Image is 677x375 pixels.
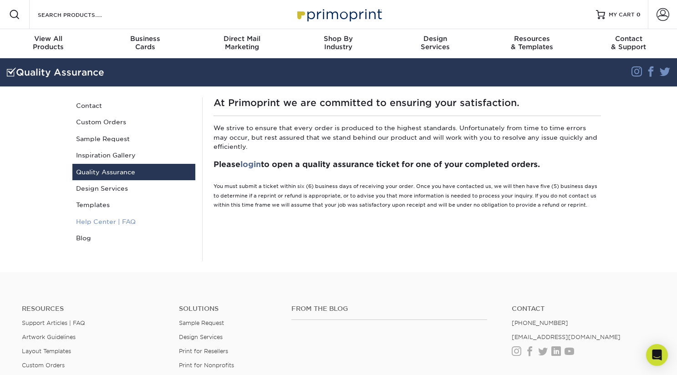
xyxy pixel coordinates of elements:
[22,319,85,326] a: Support Articles | FAQ
[72,213,195,230] a: Help Center | FAQ
[72,131,195,147] a: Sample Request
[484,29,580,58] a: Resources& Templates
[179,319,224,326] a: Sample Request
[387,35,484,43] span: Design
[179,362,234,369] a: Print for Nonprofits
[72,147,195,163] a: Inspiration Gallery
[214,123,601,151] p: We strive to ensure that every order is produced to the highest standards. Unfortunately from tim...
[580,35,677,43] span: Contact
[214,160,540,169] strong: Please to open a quality assurance ticket for one of your completed orders.
[72,97,195,114] a: Contact
[97,35,193,51] div: Cards
[512,319,568,326] a: [PHONE_NUMBER]
[512,305,655,313] a: Contact
[646,344,668,366] div: Open Intercom Messenger
[97,35,193,43] span: Business
[512,334,621,340] a: [EMAIL_ADDRESS][DOMAIN_NAME]
[240,160,261,169] a: login
[179,348,228,355] a: Print for Resellers
[22,334,76,340] a: Artwork Guidelines
[293,5,384,24] img: Primoprint
[97,29,193,58] a: BusinessCards
[214,183,597,208] small: You must submit a ticket within six (6) business days of receiving your order. Once you have cont...
[2,347,77,372] iframe: Google Customer Reviews
[484,35,580,43] span: Resources
[72,114,195,130] a: Custom Orders
[290,35,387,51] div: Industry
[290,35,387,43] span: Shop By
[72,197,195,213] a: Templates
[193,35,290,51] div: Marketing
[484,35,580,51] div: & Templates
[37,9,126,20] input: SEARCH PRODUCTS.....
[636,11,641,18] span: 0
[193,29,290,58] a: Direct MailMarketing
[580,35,677,51] div: & Support
[193,35,290,43] span: Direct Mail
[214,97,601,108] h1: At Primoprint we are committed to ensuring your satisfaction.
[72,230,195,246] a: Blog
[387,35,484,51] div: Services
[290,29,387,58] a: Shop ByIndustry
[580,29,677,58] a: Contact& Support
[387,29,484,58] a: DesignServices
[291,305,487,313] h4: From the Blog
[179,305,278,313] h4: Solutions
[72,180,195,197] a: Design Services
[179,334,223,340] a: Design Services
[609,11,635,19] span: MY CART
[22,305,165,313] h4: Resources
[72,164,195,180] a: Quality Assurance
